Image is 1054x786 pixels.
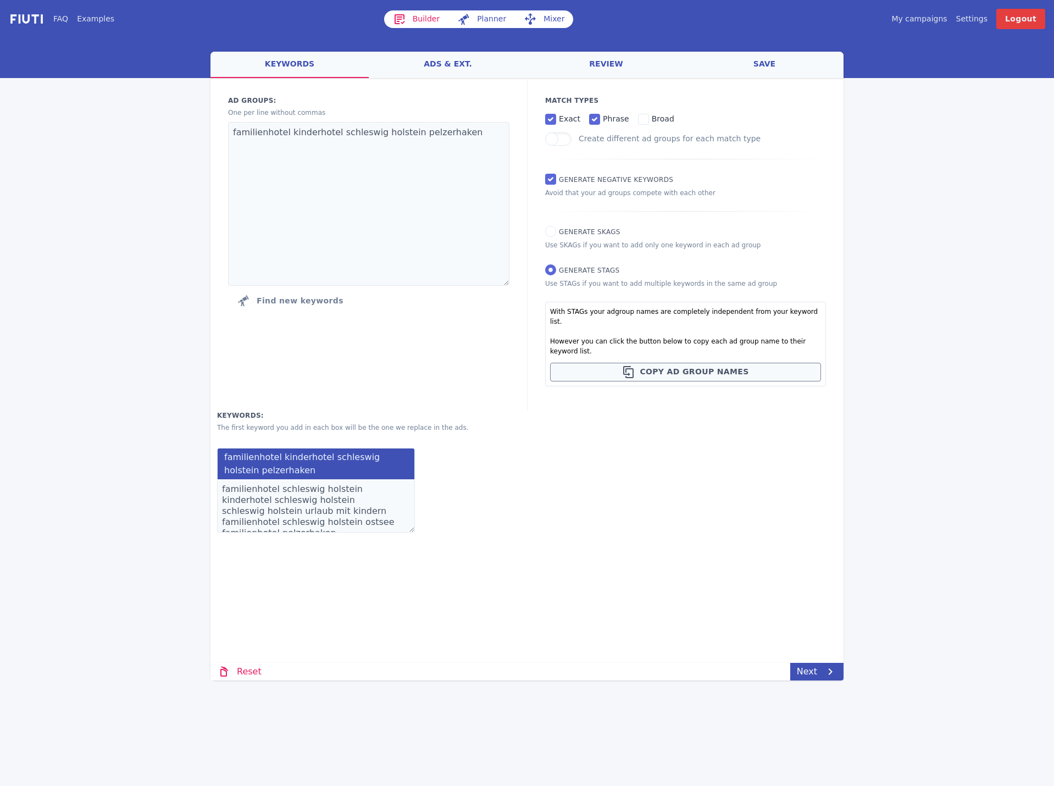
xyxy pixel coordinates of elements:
input: broad [638,114,649,125]
p: Match Types [545,96,826,106]
a: review [527,52,685,78]
span: phrase [603,114,629,123]
a: Next [790,663,844,680]
input: Generate STAGs [545,264,556,275]
a: Planner [448,10,515,28]
img: f731f27.png [9,13,45,25]
p: Avoid that your ad groups compete with each other [545,188,826,198]
label: Create different ad groups for each match type [579,134,761,143]
span: Generate Negative keywords [559,176,673,184]
p: The first keyword you add in each box will be the one we replace in the ads. [217,423,837,433]
label: Keywords: [217,411,837,420]
a: save [685,52,844,78]
a: FAQ [53,13,68,25]
a: Builder [384,10,449,28]
p: Use SKAGs if you want to add only one keyword in each ad group [545,240,826,250]
span: Generate STAGs [559,267,619,274]
a: ads & ext. [369,52,527,78]
a: Examples [77,13,114,25]
a: Reset [210,663,268,680]
a: keywords [210,52,369,78]
span: broad [652,114,674,123]
input: phrase [589,114,600,125]
span: exact [559,114,580,123]
p: However you can click the button below to copy each ad group name to their keyword list. [550,336,821,356]
span: Generate SKAGs [559,228,620,236]
button: Copy ad group names [550,363,821,381]
p: One per line without commas [228,108,509,118]
input: exact [545,114,556,125]
p: Use STAGs if you want to add multiple keywords in the same ad group [545,279,826,289]
label: familienhotel kinderhotel schleswig holstein pelzerhaken [217,448,415,479]
a: My campaigns [891,13,947,25]
label: Ad groups: [228,96,509,106]
a: Logout [996,9,1045,29]
a: Mixer [515,10,573,28]
input: Generate SKAGs [545,226,556,237]
a: Settings [956,13,988,25]
button: Click to find new keywords related to those above [228,290,352,312]
p: With STAGs your adgroup names are completely independent from your keyword list. [550,307,821,326]
input: Generate Negative keywords [545,174,556,185]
